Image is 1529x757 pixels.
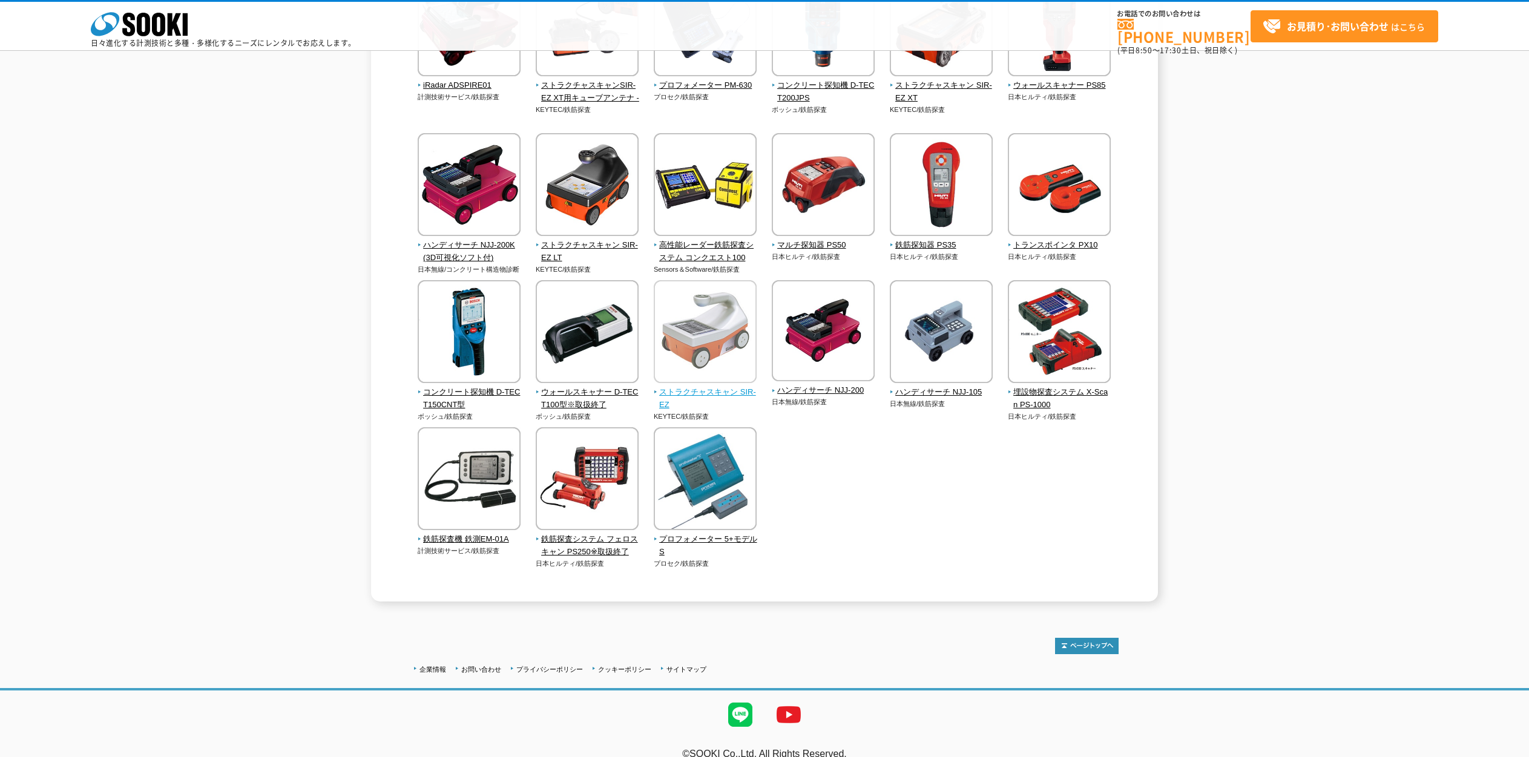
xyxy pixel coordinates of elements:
[418,375,521,411] a: コンクリート探知機 D-TECT150CNT型
[1008,375,1111,411] a: 埋設物探査システム X-Scan PS-1000
[418,68,521,92] a: iRadar ADSPIRE01
[772,68,875,104] a: コンクリート探知機 D-TECT200JPS
[91,39,356,47] p: 日々進化する計測技術と多種・多様化するニーズにレンタルでお応えします。
[654,79,757,92] span: プロフォメーター PM-630
[536,386,639,411] span: ウォールスキャナー D-TECT100型※取扱終了
[772,252,875,262] p: 日本ヒルティ/鉄筋探査
[772,228,875,252] a: マルチ探知器 PS50
[1117,10,1251,18] span: お電話でのお問い合わせは
[598,666,651,673] a: クッキーポリシー
[772,79,875,105] span: コンクリート探知機 D-TECT200JPS
[654,68,757,92] a: プロフォメーター PM-630
[1287,19,1389,33] strong: お見積り･お問い合わせ
[654,92,757,102] p: プロセク/鉄筋探査
[765,690,813,739] img: YouTube
[536,559,639,569] p: 日本ヒルティ/鉄筋探査
[890,105,993,115] p: KEYTEC/鉄筋探査
[772,280,875,384] img: ハンディサーチ NJJ-200
[654,427,757,533] img: プロフォメーター 5+モデルS
[1008,239,1111,252] span: トランスポインタ PX10
[654,264,757,275] p: Sensors＆Software/鉄筋探査
[418,228,521,264] a: ハンディサーチ NJJ-200K(3D可視化ソフト付)
[890,399,993,409] p: 日本無線/鉄筋探査
[536,427,639,533] img: 鉄筋探査システム フェロスキャン PS250※取扱終了
[418,92,521,102] p: 計測技術サービス/鉄筋探査
[1008,252,1111,262] p: 日本ヒルティ/鉄筋探査
[772,105,875,115] p: ボッシュ/鉄筋探査
[536,375,639,411] a: ウォールスキャナー D-TECT100型※取扱終了
[1160,45,1182,56] span: 17:30
[654,239,757,264] span: 高性能レーダー鉄筋探査システム コンクエスト100
[654,386,757,411] span: ストラクチャスキャン SIR-EZ
[666,666,706,673] a: サイトマップ
[1263,18,1425,36] span: はこちら
[418,546,521,556] p: 計測技術サービス/鉄筋探査
[890,386,993,399] span: ハンディサーチ NJJ-105
[536,264,639,275] p: KEYTEC/鉄筋探査
[418,79,521,92] span: iRadar ADSPIRE01
[536,228,639,264] a: ストラクチャスキャン SIR-EZ LT
[536,533,639,559] span: 鉄筋探査システム フェロスキャン PS250※取扱終了
[536,68,639,104] a: ストラクチャスキャンSIR-EZ XT用キューブアンテナ -
[418,280,521,386] img: コンクリート探知機 D-TECT150CNT型
[1008,411,1111,422] p: 日本ヒルティ/鉄筋探査
[1008,228,1111,252] a: トランスポインタ PX10
[890,280,993,386] img: ハンディサーチ NJJ-105
[772,373,875,398] a: ハンディサーチ NJJ-200
[654,228,757,264] a: 高性能レーダー鉄筋探査システム コンクエスト100
[772,384,875,397] span: ハンディサーチ NJJ-200
[654,133,757,239] img: 高性能レーダー鉄筋探査システム コンクエスト100
[461,666,501,673] a: お問い合わせ
[772,133,875,239] img: マルチ探知器 PS50
[418,133,521,239] img: ハンディサーチ NJJ-200K(3D可視化ソフト付)
[890,228,993,252] a: 鉄筋探知器 PS35
[418,427,521,533] img: 鉄筋探査機 鉄測EM-01A
[418,522,521,546] a: 鉄筋探査機 鉄測EM-01A
[890,252,993,262] p: 日本ヒルティ/鉄筋探査
[654,411,757,422] p: KEYTEC/鉄筋探査
[536,79,639,105] span: ストラクチャスキャンSIR-EZ XT用キューブアンテナ -
[654,559,757,569] p: プロセク/鉄筋探査
[1008,386,1111,411] span: 埋設物探査システム X-Scan PS-1000
[418,239,521,264] span: ハンディサーチ NJJ-200K(3D可視化ソフト付)
[1055,638,1119,654] img: トップページへ
[1117,19,1251,44] a: [PHONE_NUMBER]
[536,280,639,386] img: ウォールスキャナー D-TECT100型※取扱終了
[890,79,993,105] span: ストラクチャスキャン SIR-EZ XT
[890,239,993,252] span: 鉄筋探知器 PS35
[536,411,639,422] p: ボッシュ/鉄筋探査
[1008,280,1111,386] img: 埋設物探査システム X-Scan PS-1000
[418,264,521,275] p: 日本無線/コンクリート構造物診断
[654,280,757,386] img: ストラクチャスキャン SIR-EZ
[772,239,875,252] span: マルチ探知器 PS50
[1251,10,1438,42] a: お見積り･お問い合わせはこちら
[1008,79,1111,92] span: ウォールスキャナー PS85
[419,666,446,673] a: 企業情報
[654,533,757,559] span: プロフォメーター 5+モデルS
[418,533,521,546] span: 鉄筋探査機 鉄測EM-01A
[654,375,757,411] a: ストラクチャスキャン SIR-EZ
[1008,92,1111,102] p: 日本ヒルティ/鉄筋探査
[890,133,993,239] img: 鉄筋探知器 PS35
[536,522,639,558] a: 鉄筋探査システム フェロスキャン PS250※取扱終了
[536,239,639,264] span: ストラクチャスキャン SIR-EZ LT
[890,68,993,104] a: ストラクチャスキャン SIR-EZ XT
[536,133,639,239] img: ストラクチャスキャン SIR-EZ LT
[654,522,757,558] a: プロフォメーター 5+モデルS
[418,386,521,411] span: コンクリート探知機 D-TECT150CNT型
[1117,45,1237,56] span: (平日 ～ 土日、祝日除く)
[772,397,875,407] p: 日本無線/鉄筋探査
[1136,45,1153,56] span: 8:50
[516,666,583,673] a: プライバシーポリシー
[716,690,765,739] img: LINE
[890,375,993,399] a: ハンディサーチ NJJ-105
[1008,68,1111,92] a: ウォールスキャナー PS85
[418,411,521,422] p: ボッシュ/鉄筋探査
[536,105,639,115] p: KEYTEC/鉄筋探査
[1008,133,1111,239] img: トランスポインタ PX10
